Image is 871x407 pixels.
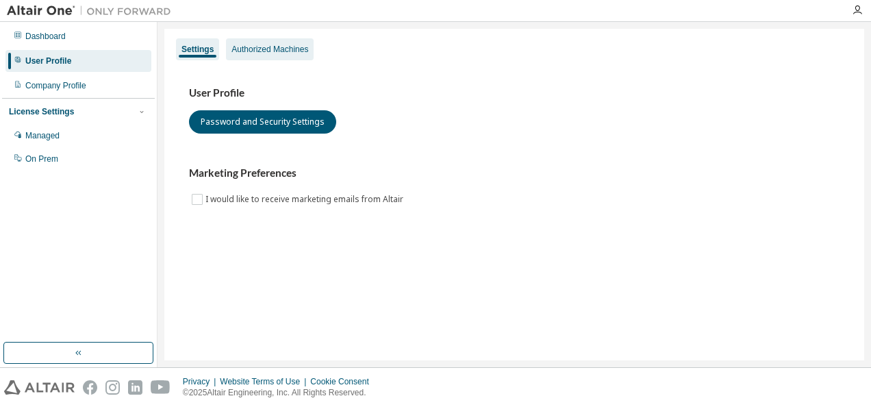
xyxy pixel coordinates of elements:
div: Website Terms of Use [220,376,310,387]
button: Password and Security Settings [189,110,336,134]
div: Settings [181,44,214,55]
img: youtube.svg [151,380,171,395]
div: License Settings [9,106,74,117]
p: © 2025 Altair Engineering, Inc. All Rights Reserved. [183,387,377,399]
img: facebook.svg [83,380,97,395]
div: User Profile [25,56,71,66]
div: Managed [25,130,60,141]
div: Privacy [183,376,220,387]
img: linkedin.svg [128,380,142,395]
img: instagram.svg [105,380,120,395]
div: On Prem [25,153,58,164]
img: Altair One [7,4,178,18]
div: Dashboard [25,31,66,42]
div: Cookie Consent [310,376,377,387]
label: I would like to receive marketing emails from Altair [205,191,406,208]
h3: User Profile [189,86,840,100]
h3: Marketing Preferences [189,166,840,180]
div: Company Profile [25,80,86,91]
img: altair_logo.svg [4,380,75,395]
div: Authorized Machines [231,44,308,55]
